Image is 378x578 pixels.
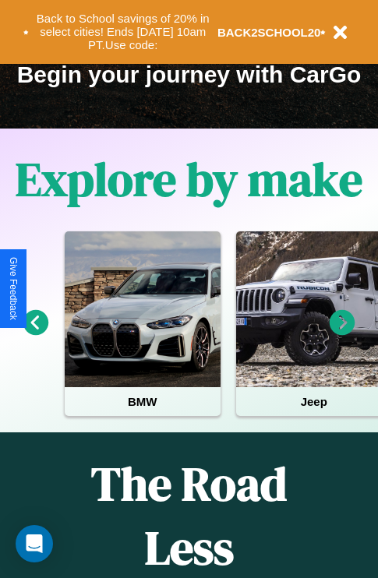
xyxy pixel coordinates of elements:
b: BACK2SCHOOL20 [217,26,321,39]
div: Open Intercom Messenger [16,525,53,562]
div: Give Feedback [8,257,19,320]
button: Back to School savings of 20% in select cities! Ends [DATE] 10am PT.Use code: [29,8,217,56]
h4: BMW [65,387,221,416]
h1: Explore by make [16,147,362,211]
